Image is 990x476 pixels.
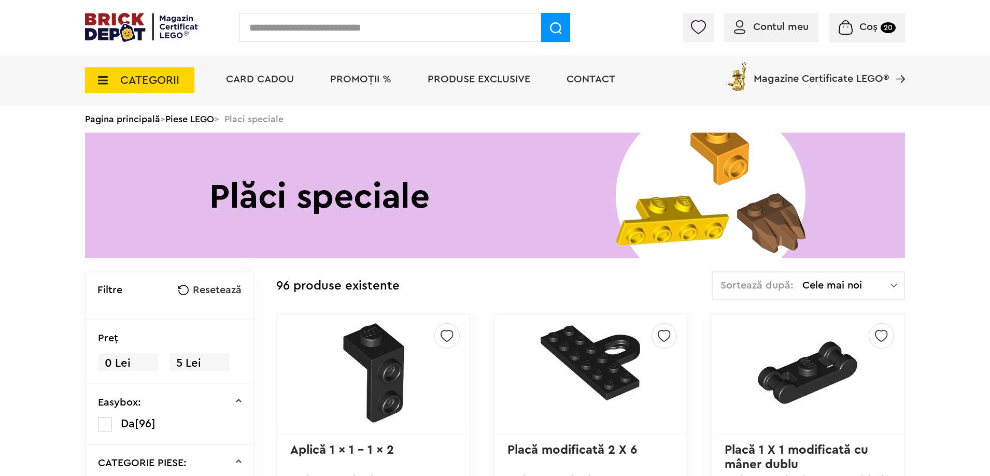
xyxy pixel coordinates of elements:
p: Preţ [98,333,118,343]
span: Magazine Certificate LEGO® [754,60,889,84]
div: 96 produse existente [276,271,400,301]
div: > > Placi speciale [85,106,905,133]
img: Aplică 1 x 1 - 1 x 2 [324,323,423,423]
a: Placă 1 X 1 modificată cu mâner dublu [725,444,872,471]
span: 0 Lei [98,353,158,373]
p: Filtre [97,285,122,295]
img: Placă 1 X 1 modificată cu mâner dublu [758,323,857,423]
a: Produse exclusive [428,74,530,84]
a: Piese LEGO [165,114,214,124]
a: Magazine Certificate LEGO® [889,60,905,70]
span: Cele mai noi [802,280,890,291]
p: CATEGORIE PIESE: [98,458,187,468]
a: Card Cadou [226,74,294,84]
a: PROMOȚII % [330,74,391,84]
span: CATEGORII [120,75,179,86]
span: [96] [135,418,155,429]
span: Coș [859,22,878,32]
a: Contact [567,74,615,84]
span: 5 Lei [169,353,230,373]
p: Easybox: [98,397,141,408]
a: Placă modificată 2 X 6 [507,444,637,456]
span: Resetează [193,285,242,295]
img: Placi speciale [85,133,905,258]
img: Placă modificată 2 X 6 [541,323,640,402]
small: 20 [881,22,896,33]
a: Aplică 1 x 1 - 1 x 2 [290,444,394,456]
span: Sortează după: [720,280,794,291]
a: Pagina principală [85,114,160,124]
span: Da [121,418,135,429]
span: Contul meu [753,22,809,32]
a: Contul meu [734,22,809,32]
